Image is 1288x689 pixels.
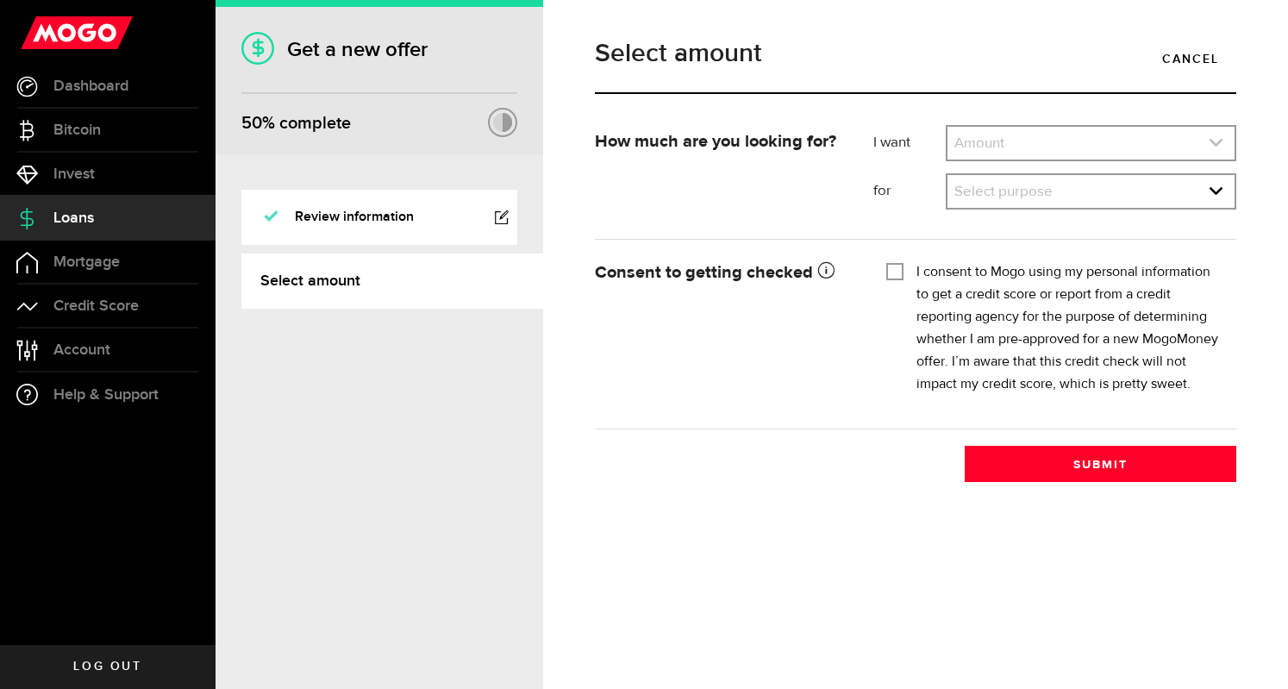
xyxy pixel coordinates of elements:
[53,166,95,182] span: Invest
[873,133,946,153] label: I want
[947,175,1235,208] a: expand select
[1145,41,1236,77] a: Cancel
[241,254,543,309] a: Select amount
[73,661,141,673] span: Log out
[595,264,835,281] strong: Consent to getting checked
[53,210,94,226] span: Loans
[53,78,128,94] span: Dashboard
[53,122,101,138] span: Bitcoin
[886,261,903,279] input: I consent to Mogo using my personal information to get a credit score or report from a credit rep...
[53,254,120,270] span: Mortgage
[241,190,517,245] a: Review information
[595,133,836,150] strong: How much are you looking for?
[873,181,946,202] label: for
[241,108,351,139] div: % complete
[595,41,1236,66] h1: Select amount
[947,127,1235,160] a: expand select
[965,446,1236,482] button: Submit
[916,261,1223,396] label: I consent to Mogo using my personal information to get a credit score or report from a credit rep...
[53,387,159,403] span: Help & Support
[241,113,262,134] span: 50
[53,342,110,358] span: Account
[241,37,517,62] h1: Get a new offer
[14,7,66,59] button: Open LiveChat chat widget
[53,298,139,314] span: Credit Score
